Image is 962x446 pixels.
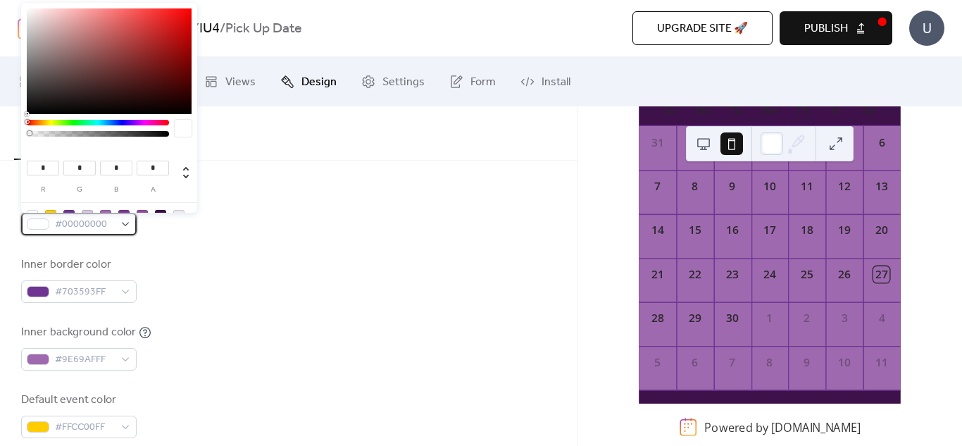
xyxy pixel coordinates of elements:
[799,310,816,326] div: 2
[787,93,820,126] div: Th
[724,223,740,239] div: 16
[100,210,111,221] div: rgb(158, 105, 175)
[762,178,778,194] div: 10
[21,324,136,341] div: Inner background color
[687,178,703,194] div: 8
[720,93,754,126] div: Tu
[118,210,130,221] div: rgb(126, 55, 148)
[724,354,740,371] div: 7
[100,186,132,194] label: b
[382,74,425,91] span: Settings
[874,310,890,326] div: 4
[632,11,773,45] button: Upgrade site 🚀
[14,106,69,160] button: Colors
[874,266,890,283] div: 27
[21,256,134,273] div: Inner border color
[21,392,134,409] div: Default event color
[194,63,266,101] a: Views
[649,223,666,239] div: 14
[270,63,347,101] a: Design
[63,186,96,194] label: g
[657,20,748,37] span: Upgrade site 🚀
[63,210,75,221] div: rgb(112, 53, 147)
[754,93,787,126] div: We
[649,354,666,371] div: 5
[837,310,853,326] div: 3
[799,178,816,194] div: 11
[137,210,148,221] div: rgb(142, 80, 161)
[137,186,169,194] label: a
[649,135,666,151] div: 31
[510,63,581,101] a: Install
[874,178,890,194] div: 13
[649,178,666,194] div: 7
[804,20,848,37] span: Publish
[470,74,496,91] span: Form
[173,210,185,221] div: rgb(240, 231, 242)
[8,63,101,101] a: My Events
[874,354,890,371] div: 11
[301,74,337,91] span: Design
[780,11,892,45] button: Publish
[837,354,853,371] div: 10
[45,210,56,221] div: rgb(255, 204, 0)
[220,16,225,42] b: /
[724,266,740,283] div: 23
[687,266,703,283] div: 22
[27,210,38,221] div: rgba(0, 0, 0, 0)
[874,135,890,151] div: 6
[853,93,886,126] div: Sa
[687,310,703,326] div: 29
[704,419,861,435] div: Powered by
[762,310,778,326] div: 1
[762,223,778,239] div: 17
[649,310,666,326] div: 28
[225,16,302,42] b: Pick Up Date
[837,266,853,283] div: 26
[762,266,778,283] div: 24
[799,223,816,239] div: 18
[687,223,703,239] div: 15
[55,284,114,301] span: #703593FF
[837,178,853,194] div: 12
[225,74,256,91] span: Views
[762,354,778,371] div: 8
[724,178,740,194] div: 9
[649,266,666,283] div: 21
[55,419,114,436] span: #FFCC00FF
[820,93,853,126] div: Fr
[18,17,39,39] img: logo
[687,93,720,126] div: Mo
[771,419,861,435] a: [DOMAIN_NAME]
[55,352,114,368] span: #9E69AFFF
[724,310,740,326] div: 30
[27,186,59,194] label: r
[799,266,816,283] div: 25
[55,216,114,233] span: #00000000
[82,210,93,221] div: rgb(218, 198, 225)
[542,74,570,91] span: Install
[799,354,816,371] div: 9
[874,223,890,239] div: 20
[654,93,687,126] div: Su
[351,63,435,101] a: Settings
[687,354,703,371] div: 6
[909,11,944,46] div: U
[155,210,166,221] div: rgb(62, 17, 75)
[837,223,853,239] div: 19
[439,63,506,101] a: Form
